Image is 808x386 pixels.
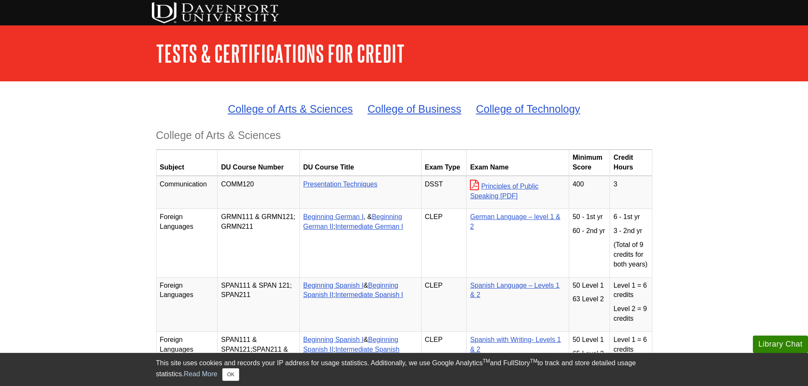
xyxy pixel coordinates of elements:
td: Foreign Languages [156,277,218,331]
td: CLEP [421,209,467,277]
td: , & ; [299,209,421,277]
a: Beginning German I [303,213,363,220]
p: 50 Level 1 [573,281,607,291]
td: 3 [610,176,652,209]
a: Spanish with Writing- Levels 1 & 2 [470,336,561,353]
td: 400 [569,176,610,209]
td: Foreign Languages [156,331,218,386]
a: Read More [184,370,217,378]
p: GRMN111 & GRMN121; GRMN211 [221,212,296,232]
td: Foreign Languages [156,209,218,277]
td: SPAN111 & SPAN121;SPAN211 & SPAN221 [218,331,300,386]
a: College of Business [368,103,461,115]
a: Intermediate Spanish I [303,346,400,363]
a: Beginning Spanish I [303,336,363,343]
th: DU Course Number [218,150,300,176]
a: Tests & Certifications for Credit [156,40,405,67]
td: SPAN111 & SPAN 121; SPAN211 [218,277,300,331]
th: Exam Type [421,150,467,176]
p: 60 - 2nd yr [573,226,607,236]
a: Beginning Spanish I [303,282,363,289]
td: Communication [156,176,218,209]
th: Subject [156,150,218,176]
td: & ; [299,277,421,331]
p: 3 - 2nd yr [613,226,648,236]
p: (Total of 9 credits for both years) [613,240,648,269]
sup: TM [530,358,537,364]
a: Intermediate Spanish I [335,291,403,298]
a: Intermediate German I [335,223,403,230]
button: Close [222,368,239,381]
h3: College of Arts & Sciences [156,129,652,142]
p: 50 Level 1 [573,335,607,345]
td: DSST [421,176,467,209]
a: College of Arts & Sciences [228,103,353,115]
td: CLEP [421,331,467,386]
p: 6 - 1st yr [613,212,648,222]
th: Exam Name [467,150,569,176]
p: Level 1 = 6 credits [613,335,648,355]
a: Spanish Language – Levels 1 & 2 [470,282,559,299]
p: Level 1 = 6 credits [613,281,648,300]
div: This site uses cookies and records your IP address for usage statistics. Additionally, we use Goo... [156,358,652,381]
a: Principles of Public Speaking [470,183,538,200]
td: CLEP [421,277,467,331]
img: DU Testing Services [152,2,279,23]
a: College of Technology [476,103,580,115]
th: Credit Hours [610,150,652,176]
p: Level 2 = 9 credits [613,304,648,324]
button: Library Chat [753,336,808,353]
th: Minimum Score [569,150,610,176]
td: & ; & [299,331,421,386]
a: German Language – level 1 & 2 [470,213,560,230]
a: Presentation Techniques [303,181,377,188]
p: 65 Level 2 [573,349,607,359]
p: 50 - 1st yr [573,212,607,222]
td: COMM120 [218,176,300,209]
th: DU Course Title [299,150,421,176]
p: 63 Level 2 [573,294,607,304]
sup: TM [483,358,490,364]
